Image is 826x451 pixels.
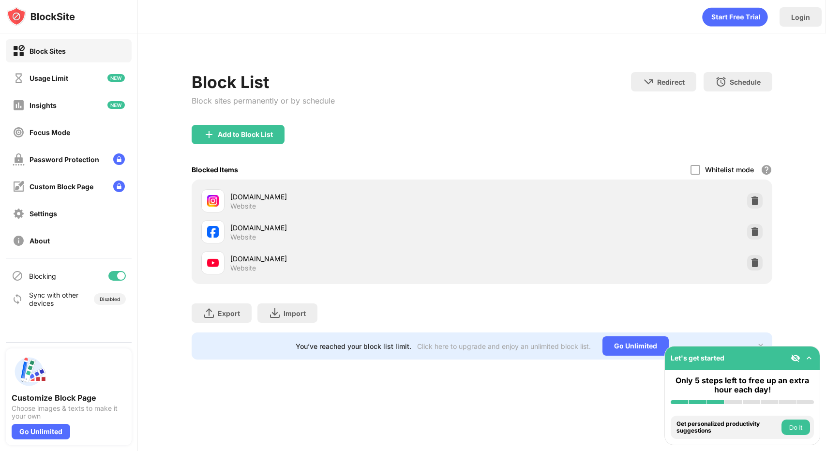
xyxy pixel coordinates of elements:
[602,336,669,356] div: Go Unlimited
[284,309,306,317] div: Import
[107,74,125,82] img: new-icon.svg
[207,195,219,207] img: favicons
[207,257,219,269] img: favicons
[12,354,46,389] img: push-custom-page.svg
[12,293,23,305] img: sync-icon.svg
[192,72,335,92] div: Block List
[791,353,800,363] img: eye-not-visible.svg
[30,155,99,164] div: Password Protection
[107,101,125,109] img: new-icon.svg
[30,74,68,82] div: Usage Limit
[192,165,238,174] div: Blocked Items
[13,99,25,111] img: insights-off.svg
[705,165,754,174] div: Whitelist mode
[13,72,25,84] img: time-usage-off.svg
[791,13,810,21] div: Login
[757,342,765,350] img: x-button.svg
[30,237,50,245] div: About
[12,424,70,439] div: Go Unlimited
[30,47,66,55] div: Block Sites
[30,128,70,136] div: Focus Mode
[230,254,482,264] div: [DOMAIN_NAME]
[207,226,219,238] img: favicons
[230,202,256,210] div: Website
[676,421,779,435] div: Get personalized productivity suggestions
[13,126,25,138] img: focus-off.svg
[13,45,25,57] img: block-on.svg
[218,309,240,317] div: Export
[30,210,57,218] div: Settings
[7,7,75,26] img: logo-blocksite.svg
[671,354,724,362] div: Let's get started
[730,78,761,86] div: Schedule
[230,223,482,233] div: [DOMAIN_NAME]
[230,264,256,272] div: Website
[29,291,79,307] div: Sync with other devices
[230,233,256,241] div: Website
[296,342,411,350] div: You’ve reached your block list limit.
[113,180,125,192] img: lock-menu.svg
[804,353,814,363] img: omni-setup-toggle.svg
[13,180,25,193] img: customize-block-page-off.svg
[702,7,768,27] div: animation
[12,270,23,282] img: blocking-icon.svg
[30,182,93,191] div: Custom Block Page
[29,272,56,280] div: Blocking
[218,131,273,138] div: Add to Block List
[671,376,814,394] div: Only 5 steps left to free up an extra hour each day!
[12,405,126,420] div: Choose images & texts to make it your own
[13,208,25,220] img: settings-off.svg
[13,235,25,247] img: about-off.svg
[30,101,57,109] div: Insights
[417,342,591,350] div: Click here to upgrade and enjoy an unlimited block list.
[657,78,685,86] div: Redirect
[113,153,125,165] img: lock-menu.svg
[12,393,126,403] div: Customize Block Page
[781,420,810,435] button: Do it
[192,96,335,105] div: Block sites permanently or by schedule
[230,192,482,202] div: [DOMAIN_NAME]
[100,296,120,302] div: Disabled
[13,153,25,165] img: password-protection-off.svg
